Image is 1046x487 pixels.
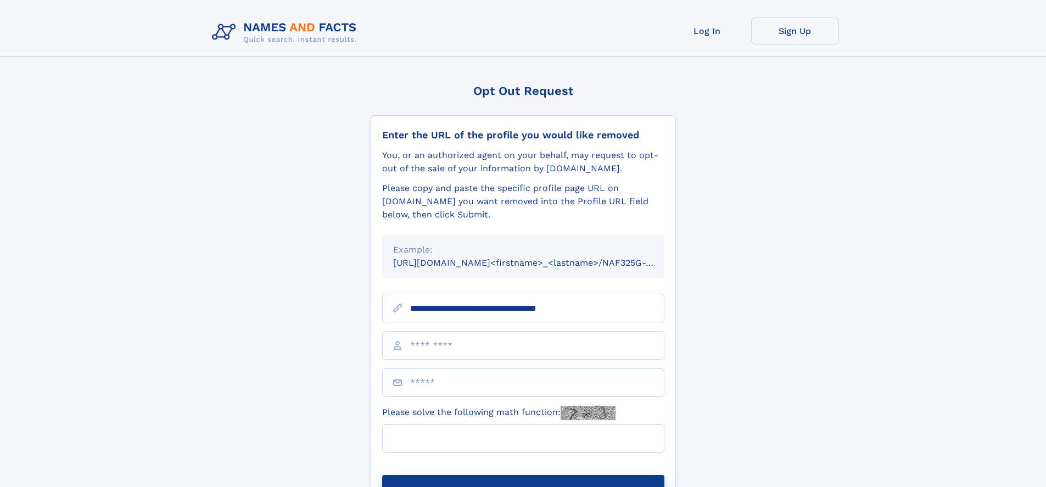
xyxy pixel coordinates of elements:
div: Example: [393,243,653,256]
label: Please solve the following math function: [382,406,616,420]
a: Sign Up [751,18,839,44]
div: Enter the URL of the profile you would like removed [382,129,664,141]
div: You, or an authorized agent on your behalf, may request to opt-out of the sale of your informatio... [382,149,664,175]
div: Please copy and paste the specific profile page URL on [DOMAIN_NAME] you want removed into the Pr... [382,182,664,221]
img: Logo Names and Facts [208,18,366,47]
div: Opt Out Request [371,84,676,98]
a: Log In [663,18,751,44]
small: [URL][DOMAIN_NAME]<firstname>_<lastname>/NAF325G-xxxxxxxx [393,258,685,268]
